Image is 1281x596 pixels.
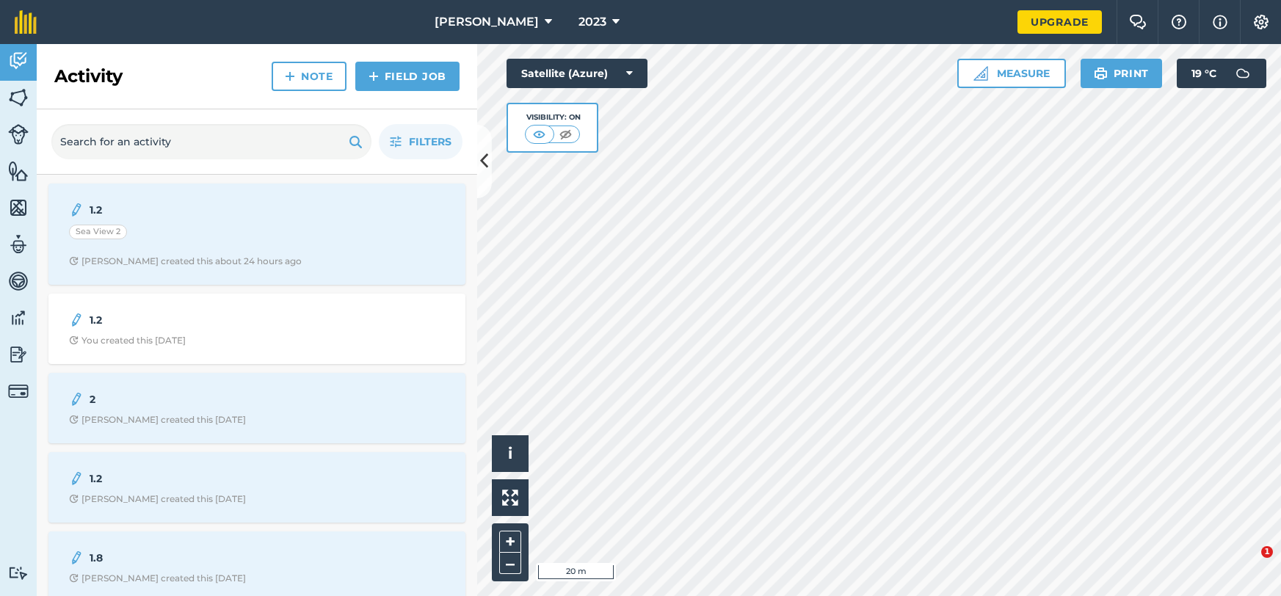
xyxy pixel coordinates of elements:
button: i [492,435,529,472]
strong: 1.2 [90,312,322,328]
div: You created this [DATE] [69,335,186,346]
img: svg+xml;base64,PD94bWwgdmVyc2lvbj0iMS4wIiBlbmNvZGluZz0idXRmLTgiPz4KPCEtLSBHZW5lcmF0b3I6IEFkb2JlIE... [8,307,29,329]
a: Field Job [355,62,460,91]
img: svg+xml;base64,PD94bWwgdmVyc2lvbj0iMS4wIiBlbmNvZGluZz0idXRmLTgiPz4KPCEtLSBHZW5lcmF0b3I6IEFkb2JlIE... [8,50,29,72]
a: 1.2Sea View 2Clock with arrow pointing clockwise[PERSON_NAME] created this about 24 hours ago [57,192,457,276]
img: svg+xml;base64,PD94bWwgdmVyc2lvbj0iMS4wIiBlbmNvZGluZz0idXRmLTgiPz4KPCEtLSBHZW5lcmF0b3I6IEFkb2JlIE... [8,566,29,580]
div: [PERSON_NAME] created this [DATE] [69,493,246,505]
div: Visibility: On [525,112,581,123]
img: Two speech bubbles overlapping with the left bubble in the forefront [1129,15,1147,29]
img: svg+xml;base64,PHN2ZyB4bWxucz0iaHR0cDovL3d3dy53My5vcmcvMjAwMC9zdmciIHdpZHRoPSI1NiIgaGVpZ2h0PSI2MC... [8,197,29,219]
button: Satellite (Azure) [507,59,647,88]
span: 19 ° C [1191,59,1216,88]
img: svg+xml;base64,PHN2ZyB4bWxucz0iaHR0cDovL3d3dy53My5vcmcvMjAwMC9zdmciIHdpZHRoPSIxNCIgaGVpZ2h0PSIyNC... [285,68,295,85]
img: Clock with arrow pointing clockwise [69,415,79,424]
div: [PERSON_NAME] created this [DATE] [69,573,246,584]
img: svg+xml;base64,PHN2ZyB4bWxucz0iaHR0cDovL3d3dy53My5vcmcvMjAwMC9zdmciIHdpZHRoPSIxOSIgaGVpZ2h0PSIyNC... [1094,65,1108,82]
strong: 1.2 [90,202,322,218]
img: svg+xml;base64,PD94bWwgdmVyc2lvbj0iMS4wIiBlbmNvZGluZz0idXRmLTgiPz4KPCEtLSBHZW5lcmF0b3I6IEFkb2JlIE... [69,470,84,487]
img: svg+xml;base64,PD94bWwgdmVyc2lvbj0iMS4wIiBlbmNvZGluZz0idXRmLTgiPz4KPCEtLSBHZW5lcmF0b3I6IEFkb2JlIE... [69,390,84,408]
a: 1.8Clock with arrow pointing clockwise[PERSON_NAME] created this [DATE] [57,540,457,593]
input: Search for an activity [51,124,371,159]
img: svg+xml;base64,PHN2ZyB4bWxucz0iaHR0cDovL3d3dy53My5vcmcvMjAwMC9zdmciIHdpZHRoPSI1MCIgaGVpZ2h0PSI0MC... [530,127,548,142]
a: 2Clock with arrow pointing clockwise[PERSON_NAME] created this [DATE] [57,382,457,435]
a: Note [272,62,346,91]
img: svg+xml;base64,PD94bWwgdmVyc2lvbj0iMS4wIiBlbmNvZGluZz0idXRmLTgiPz4KPCEtLSBHZW5lcmF0b3I6IEFkb2JlIE... [8,270,29,292]
button: Measure [957,59,1066,88]
img: svg+xml;base64,PHN2ZyB4bWxucz0iaHR0cDovL3d3dy53My5vcmcvMjAwMC9zdmciIHdpZHRoPSIxNCIgaGVpZ2h0PSIyNC... [369,68,379,85]
img: Clock with arrow pointing clockwise [69,573,79,583]
a: 1.2Clock with arrow pointing clockwiseYou created this [DATE] [57,302,457,355]
span: Filters [409,134,451,150]
img: svg+xml;base64,PD94bWwgdmVyc2lvbj0iMS4wIiBlbmNvZGluZz0idXRmLTgiPz4KPCEtLSBHZW5lcmF0b3I6IEFkb2JlIE... [8,124,29,145]
button: + [499,531,521,553]
button: Filters [379,124,462,159]
img: svg+xml;base64,PD94bWwgdmVyc2lvbj0iMS4wIiBlbmNvZGluZz0idXRmLTgiPz4KPCEtLSBHZW5lcmF0b3I6IEFkb2JlIE... [1228,59,1258,88]
span: 2023 [578,13,606,31]
div: [PERSON_NAME] created this [DATE] [69,414,246,426]
img: Ruler icon [973,66,988,81]
img: Four arrows, one pointing top left, one top right, one bottom right and the last bottom left [502,490,518,506]
img: svg+xml;base64,PHN2ZyB4bWxucz0iaHR0cDovL3d3dy53My5vcmcvMjAwMC9zdmciIHdpZHRoPSI1NiIgaGVpZ2h0PSI2MC... [8,87,29,109]
img: A cog icon [1252,15,1270,29]
img: svg+xml;base64,PD94bWwgdmVyc2lvbj0iMS4wIiBlbmNvZGluZz0idXRmLTgiPz4KPCEtLSBHZW5lcmF0b3I6IEFkb2JlIE... [69,549,84,567]
img: A question mark icon [1170,15,1188,29]
img: Clock with arrow pointing clockwise [69,256,79,266]
img: Clock with arrow pointing clockwise [69,494,79,504]
img: svg+xml;base64,PD94bWwgdmVyc2lvbj0iMS4wIiBlbmNvZGluZz0idXRmLTgiPz4KPCEtLSBHZW5lcmF0b3I6IEFkb2JlIE... [8,344,29,366]
strong: 1.8 [90,550,322,566]
a: 1.2Clock with arrow pointing clockwise[PERSON_NAME] created this [DATE] [57,461,457,514]
img: fieldmargin Logo [15,10,37,34]
div: Sea View 2 [69,225,127,239]
div: [PERSON_NAME] created this about 24 hours ago [69,255,302,267]
img: svg+xml;base64,PHN2ZyB4bWxucz0iaHR0cDovL3d3dy53My5vcmcvMjAwMC9zdmciIHdpZHRoPSI1NiIgaGVpZ2h0PSI2MC... [8,160,29,182]
strong: 1.2 [90,470,322,487]
img: svg+xml;base64,PD94bWwgdmVyc2lvbj0iMS4wIiBlbmNvZGluZz0idXRmLTgiPz4KPCEtLSBHZW5lcmF0b3I6IEFkb2JlIE... [69,201,84,219]
img: svg+xml;base64,PHN2ZyB4bWxucz0iaHR0cDovL3d3dy53My5vcmcvMjAwMC9zdmciIHdpZHRoPSI1MCIgaGVpZ2h0PSI0MC... [556,127,575,142]
button: 19 °C [1177,59,1266,88]
iframe: Intercom live chat [1231,546,1266,581]
img: svg+xml;base64,PD94bWwgdmVyc2lvbj0iMS4wIiBlbmNvZGluZz0idXRmLTgiPz4KPCEtLSBHZW5lcmF0b3I6IEFkb2JlIE... [8,233,29,255]
img: Clock with arrow pointing clockwise [69,335,79,345]
button: Print [1081,59,1163,88]
img: svg+xml;base64,PD94bWwgdmVyc2lvbj0iMS4wIiBlbmNvZGluZz0idXRmLTgiPz4KPCEtLSBHZW5lcmF0b3I6IEFkb2JlIE... [69,311,84,329]
h2: Activity [54,65,123,88]
button: – [499,553,521,574]
a: Upgrade [1017,10,1102,34]
img: svg+xml;base64,PHN2ZyB4bWxucz0iaHR0cDovL3d3dy53My5vcmcvMjAwMC9zdmciIHdpZHRoPSIxNyIgaGVpZ2h0PSIxNy... [1213,13,1227,31]
img: svg+xml;base64,PD94bWwgdmVyc2lvbj0iMS4wIiBlbmNvZGluZz0idXRmLTgiPz4KPCEtLSBHZW5lcmF0b3I6IEFkb2JlIE... [8,381,29,401]
span: [PERSON_NAME] [435,13,539,31]
img: svg+xml;base64,PHN2ZyB4bWxucz0iaHR0cDovL3d3dy53My5vcmcvMjAwMC9zdmciIHdpZHRoPSIxOSIgaGVpZ2h0PSIyNC... [349,133,363,150]
span: i [508,444,512,462]
span: 1 [1261,546,1273,558]
strong: 2 [90,391,322,407]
